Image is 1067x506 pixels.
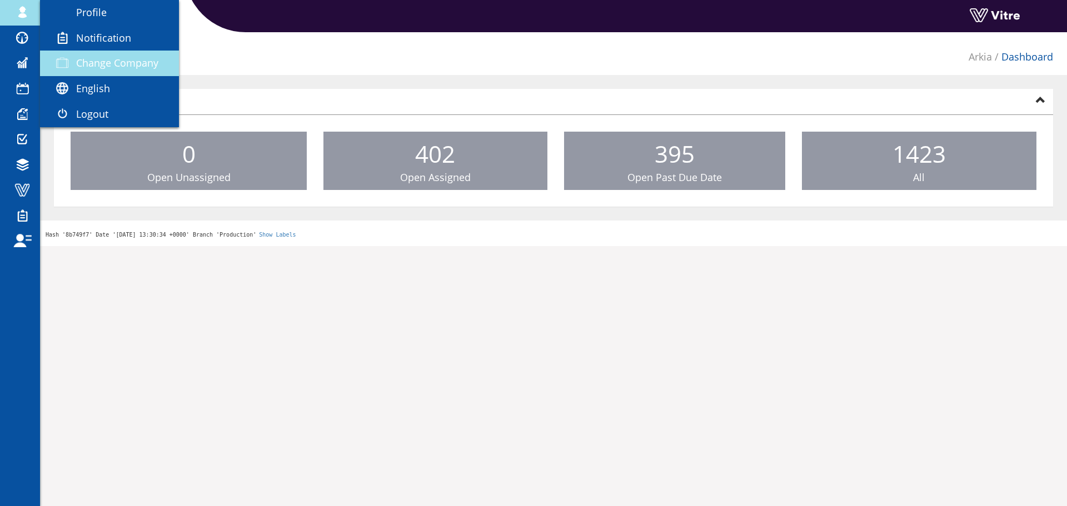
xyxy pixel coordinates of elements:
[40,76,179,102] a: English
[76,107,108,121] span: Logout
[182,138,196,169] span: 0
[40,51,179,76] a: Change Company
[802,132,1036,191] a: 1423 All
[76,82,110,95] span: English
[400,171,471,184] span: Open Assigned
[76,56,158,69] span: Change Company
[655,138,695,169] span: 395
[893,138,946,169] span: 1423
[992,50,1053,64] li: Dashboard
[76,31,131,44] span: Notification
[40,26,179,51] a: Notification
[564,132,785,191] a: 395 Open Past Due Date
[323,132,547,191] a: 402 Open Assigned
[259,232,296,238] a: Show Labels
[627,171,722,184] span: Open Past Due Date
[76,6,107,19] span: Profile
[415,138,455,169] span: 402
[71,132,307,191] a: 0 Open Unassigned
[147,171,231,184] span: Open Unassigned
[969,50,992,63] a: Arkia
[46,232,256,238] span: Hash '8b749f7' Date '[DATE] 13:30:34 +0000' Branch 'Production'
[913,171,925,184] span: All
[40,102,179,127] a: Logout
